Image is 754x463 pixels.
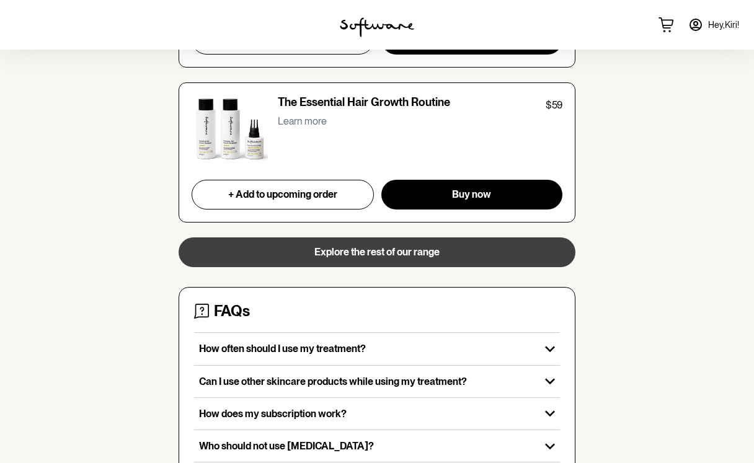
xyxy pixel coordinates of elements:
[199,376,535,387] p: Can I use other skincare products while using my treatment?
[214,302,250,320] h4: FAQs
[314,246,440,258] span: Explore the rest of our range
[278,113,327,130] button: Learn more
[192,95,268,165] img: The Essential Hair Growth Routine product
[199,343,535,355] p: How often should I use my treatment?
[194,398,560,430] button: How does my subscription work?
[708,20,739,30] span: Hey, Kiri !
[194,333,560,364] button: How often should I use my treatment?
[681,10,747,40] a: Hey,Kiri!
[194,366,560,397] button: Can I use other skincare products while using my treatment?
[278,95,450,113] p: The Essential Hair Growth Routine
[194,430,560,462] button: Who should not use [MEDICAL_DATA]?
[199,440,535,452] p: Who should not use [MEDICAL_DATA]?
[199,408,535,420] p: How does my subscription work?
[381,180,562,209] button: Buy now
[546,98,562,113] p: $59
[340,17,414,37] img: software logo
[228,188,337,200] span: + Add to upcoming order
[452,188,491,200] span: Buy now
[192,180,374,209] button: + Add to upcoming order
[179,237,575,267] button: Explore the rest of our range
[278,115,327,127] p: Learn more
